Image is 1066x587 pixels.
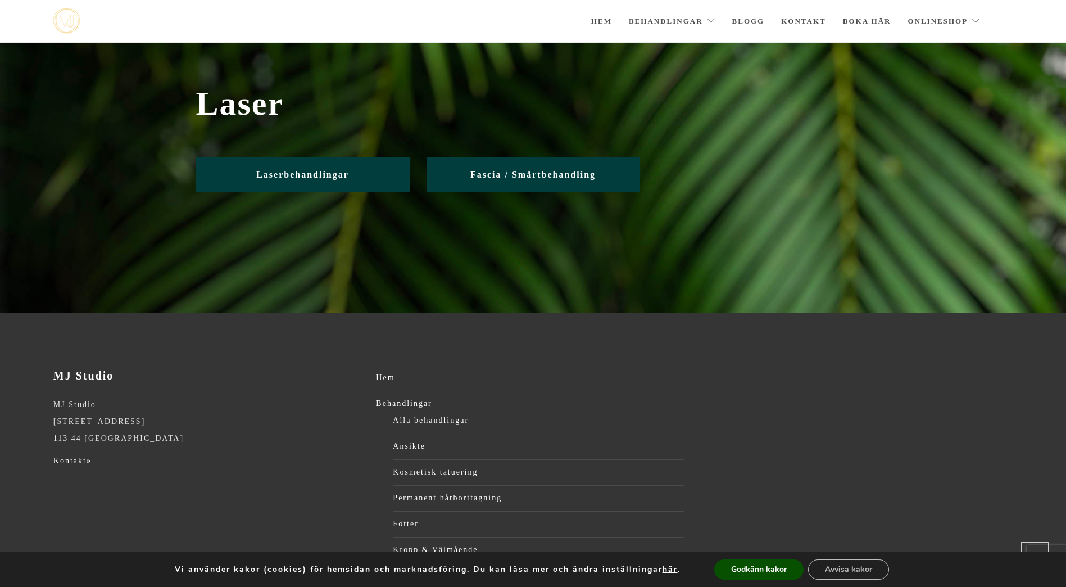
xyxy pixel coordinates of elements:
a: Laserbehandlingar [196,157,410,192]
button: Godkänn kakor [714,559,804,580]
span: Fascia / Smärtbehandling [470,170,596,179]
a: Blogg [732,2,765,41]
a: Ansikte [393,438,684,455]
a: Alla behandlingar [393,412,684,429]
a: Fötter [393,516,684,532]
a: Behandlingar [629,2,715,41]
a: Hem [591,2,612,41]
a: Kropp & Välmående [393,541,684,558]
button: här [663,565,678,575]
button: Avvisa kakor [808,559,889,580]
a: Boka här [843,2,891,41]
a: Behandlingar [376,395,684,412]
a: Kontakt [781,2,826,41]
a: Kontakt» [53,457,92,465]
a: Kosmetisk tatuering [393,464,684,481]
a: Fascia / Smärtbehandling [427,157,640,192]
p: MJ Studio [STREET_ADDRESS] 113 44 [GEOGRAPHIC_DATA] [53,396,362,447]
p: Vi använder kakor (cookies) för hemsidan och marknadsföring. Du kan läsa mer och ändra inställnin... [175,565,681,575]
span: Laserbehandlingar [256,170,349,179]
a: mjstudio mjstudio mjstudio [53,8,80,34]
img: mjstudio [53,8,80,34]
a: Onlineshop [908,2,980,41]
strong: » [87,457,92,465]
a: Permanent hårborttagning [393,490,684,507]
span: Laser [196,84,870,123]
h3: MJ Studio [53,369,362,382]
a: Hem [376,369,684,386]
